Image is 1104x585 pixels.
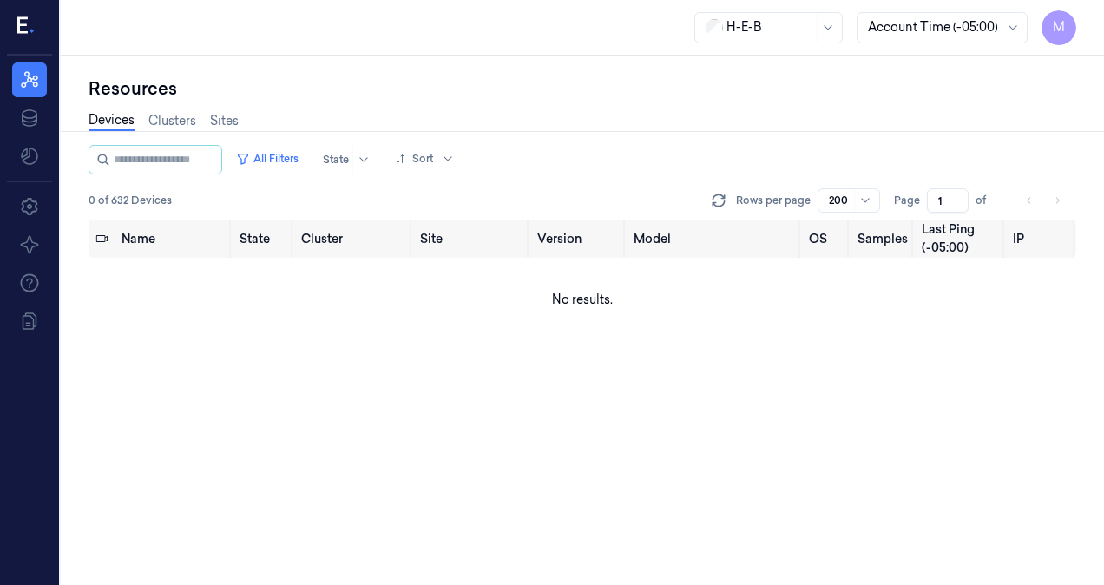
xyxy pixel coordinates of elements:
[89,76,1076,101] div: Resources
[1042,10,1076,45] button: M
[915,220,1006,258] th: Last Ping (-05:00)
[89,193,172,208] span: 0 of 632 Devices
[627,220,802,258] th: Model
[851,220,915,258] th: Samples
[89,111,135,131] a: Devices
[229,145,306,173] button: All Filters
[976,193,1003,208] span: of
[894,193,920,208] span: Page
[413,220,530,258] th: Site
[89,258,1076,341] td: No results.
[148,112,196,130] a: Clusters
[233,220,293,258] th: State
[1017,188,1069,213] nav: pagination
[802,220,851,258] th: OS
[530,220,627,258] th: Version
[736,193,811,208] p: Rows per page
[1006,220,1076,258] th: IP
[115,220,233,258] th: Name
[294,220,413,258] th: Cluster
[210,112,239,130] a: Sites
